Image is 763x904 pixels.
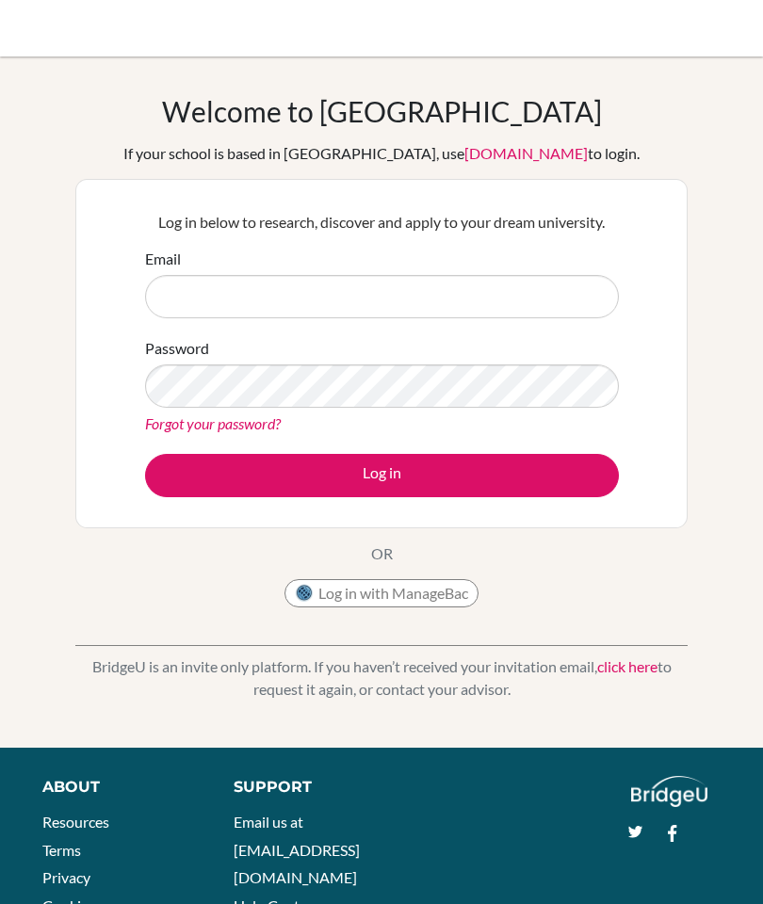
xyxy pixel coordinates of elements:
[162,94,602,128] h1: Welcome to [GEOGRAPHIC_DATA]
[42,841,81,859] a: Terms
[597,657,657,675] a: click here
[145,248,181,270] label: Email
[234,813,360,886] a: Email us at [EMAIL_ADDRESS][DOMAIN_NAME]
[42,776,191,799] div: About
[145,454,619,497] button: Log in
[284,579,479,607] button: Log in with ManageBac
[145,337,209,360] label: Password
[42,868,90,886] a: Privacy
[42,813,109,831] a: Resources
[371,542,393,565] p: OR
[145,414,281,432] a: Forgot your password?
[631,776,707,807] img: logo_white@2x-f4f0deed5e89b7ecb1c2cc34c3e3d731f90f0f143d5ea2071677605dd97b5244.png
[464,144,588,162] a: [DOMAIN_NAME]
[145,211,619,234] p: Log in below to research, discover and apply to your dream university.
[234,776,365,799] div: Support
[75,655,688,701] p: BridgeU is an invite only platform. If you haven’t received your invitation email, to request it ...
[123,142,640,165] div: If your school is based in [GEOGRAPHIC_DATA], use to login.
